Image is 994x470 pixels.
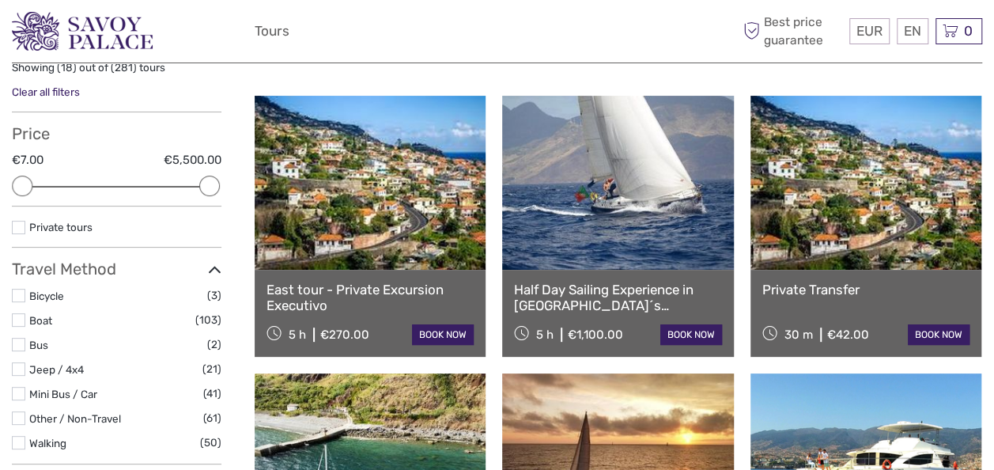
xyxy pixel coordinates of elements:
span: (21) [202,360,221,378]
div: €270.00 [320,328,369,342]
span: EUR [856,23,883,39]
span: (3) [207,286,221,305]
span: Best price guarantee [739,13,845,48]
label: €7.00 [12,152,43,169]
div: Showing ( ) out of ( ) tours [12,60,221,85]
a: Other / Non-Travel [29,412,121,425]
label: 18 [61,60,73,75]
h3: Price [12,124,221,143]
span: (103) [195,311,221,329]
a: Private tours [29,221,93,233]
h3: Travel Method [12,260,221,279]
a: Bicycle [29,290,64,302]
span: 0 [962,23,975,39]
label: 281 [115,60,133,75]
span: (61) [203,409,221,427]
span: 30 m [784,328,813,342]
a: Boat [29,314,52,327]
span: (41) [203,385,221,403]
a: Jeep / 4x4 [29,363,84,376]
a: Bus [29,339,48,351]
a: East tour - Private Excursion Executivo [266,282,474,314]
a: Walking [29,437,66,449]
a: book now [660,324,722,345]
button: Open LiveChat chat widget [182,25,201,44]
label: €5,500.00 [164,152,221,169]
span: (50) [200,434,221,452]
a: Half Day Sailing Experience in [GEOGRAPHIC_DATA]´s [GEOGRAPHIC_DATA] [514,282,721,314]
span: 5 h [536,328,554,342]
a: book now [412,324,474,345]
a: Mini Bus / Car [29,388,97,400]
span: 5 h [289,328,306,342]
div: EN [897,18,928,44]
a: Clear all filters [12,85,80,98]
img: 3279-876b4492-ee62-4c61-8ef8-acb0a8f63b96_logo_small.png [12,12,153,51]
a: book now [908,324,969,345]
span: (2) [207,335,221,354]
a: Tours [255,20,289,43]
div: €42.00 [827,328,869,342]
div: €1,100.00 [568,328,623,342]
a: Private Transfer [762,282,969,298]
p: We're away right now. Please check back later! [22,28,179,40]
